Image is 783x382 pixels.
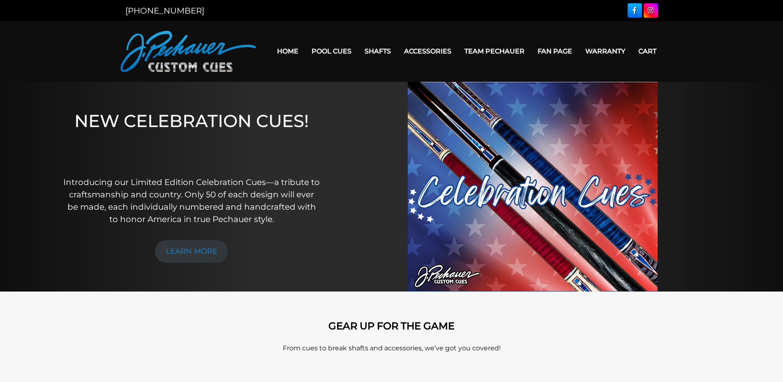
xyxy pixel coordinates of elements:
[305,41,358,62] a: Pool Cues
[358,41,397,62] a: Shafts
[63,111,321,164] h1: NEW CELEBRATION CUES!
[63,176,321,225] p: Introducing our Limited Edition Celebration Cues—a tribute to craftsmanship and country. Only 50 ...
[397,41,458,62] a: Accessories
[120,31,256,72] img: Pechauer Custom Cues
[531,41,579,62] a: Fan Page
[270,41,305,62] a: Home
[155,240,228,263] a: LEARN MORE
[458,41,531,62] a: Team Pechauer
[328,320,455,332] strong: GEAR UP FOR THE GAME
[579,41,632,62] a: Warranty
[632,41,663,62] a: Cart
[125,6,204,16] a: [PHONE_NUMBER]
[157,343,626,353] p: From cues to break shafts and accessories, we’ve got you covered!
